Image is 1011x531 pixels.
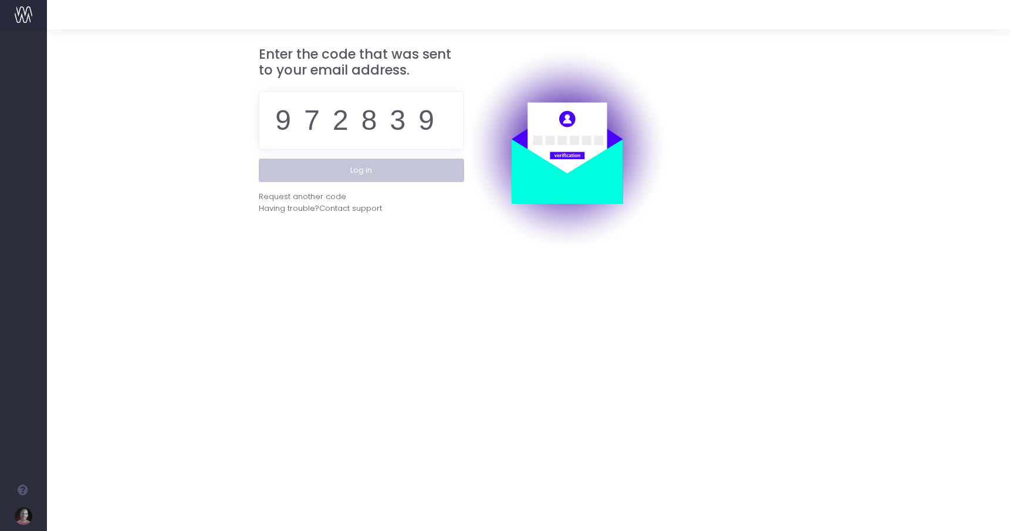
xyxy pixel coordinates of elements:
img: images/default_profile_image.png [15,508,32,525]
span: Contact support [319,203,382,214]
img: auth.png [464,46,670,252]
div: Request another code [259,191,346,203]
h3: Enter the code that was sent to your email address. [259,46,464,79]
div: Having trouble? [259,203,464,214]
button: Log in [259,159,464,182]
